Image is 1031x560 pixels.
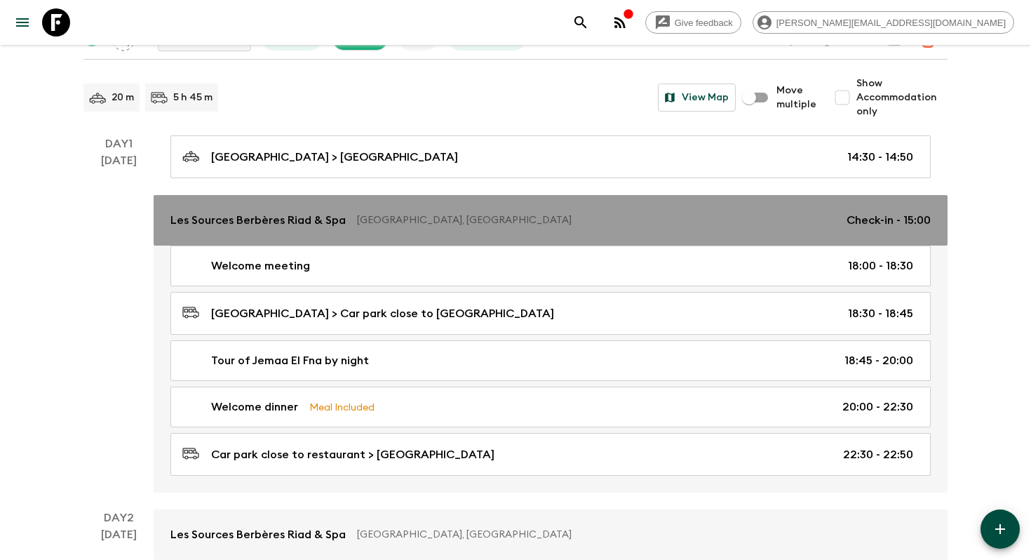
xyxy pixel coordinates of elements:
[211,149,458,166] p: [GEOGRAPHIC_DATA] > [GEOGRAPHIC_DATA]
[170,246,931,286] a: Welcome meeting18:00 - 18:30
[154,195,948,246] a: Les Sources Berbères Riad & Spa[GEOGRAPHIC_DATA], [GEOGRAPHIC_DATA]Check-in - 15:00
[645,11,741,34] a: Give feedback
[753,11,1014,34] div: [PERSON_NAME][EMAIL_ADDRESS][DOMAIN_NAME]
[8,8,36,36] button: menu
[112,91,134,105] p: 20 m
[170,135,931,178] a: [GEOGRAPHIC_DATA] > [GEOGRAPHIC_DATA]14:30 - 14:50
[170,433,931,476] a: Car park close to restaurant > [GEOGRAPHIC_DATA]22:30 - 22:50
[567,8,595,36] button: search adventures
[170,340,931,381] a: Tour of Jemaa El Fna by night18:45 - 20:00
[842,399,913,415] p: 20:00 - 22:30
[843,446,913,463] p: 22:30 - 22:50
[101,152,137,493] div: [DATE]
[170,387,931,427] a: Welcome dinnerMeal Included20:00 - 22:30
[170,526,346,543] p: Les Sources Berbères Riad & Spa
[357,528,919,542] p: [GEOGRAPHIC_DATA], [GEOGRAPHIC_DATA]
[211,399,298,415] p: Welcome dinner
[211,305,554,322] p: [GEOGRAPHIC_DATA] > Car park close to [GEOGRAPHIC_DATA]
[211,352,369,369] p: Tour of Jemaa El Fna by night
[856,76,948,119] span: Show Accommodation only
[776,84,817,112] span: Move multiple
[173,91,213,105] p: 5 h 45 m
[667,18,741,28] span: Give feedback
[844,352,913,369] p: 18:45 - 20:00
[83,135,154,152] p: Day 1
[309,399,375,415] p: Meal Included
[211,258,310,274] p: Welcome meeting
[847,149,913,166] p: 14:30 - 14:50
[847,212,931,229] p: Check-in - 15:00
[848,305,913,322] p: 18:30 - 18:45
[848,258,913,274] p: 18:00 - 18:30
[83,509,154,526] p: Day 2
[211,446,494,463] p: Car park close to restaurant > [GEOGRAPHIC_DATA]
[769,18,1013,28] span: [PERSON_NAME][EMAIL_ADDRESS][DOMAIN_NAME]
[658,84,736,112] button: View Map
[170,212,346,229] p: Les Sources Berbères Riad & Spa
[170,292,931,335] a: [GEOGRAPHIC_DATA] > Car park close to [GEOGRAPHIC_DATA]18:30 - 18:45
[154,509,948,560] a: Les Sources Berbères Riad & Spa[GEOGRAPHIC_DATA], [GEOGRAPHIC_DATA]
[357,213,835,227] p: [GEOGRAPHIC_DATA], [GEOGRAPHIC_DATA]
